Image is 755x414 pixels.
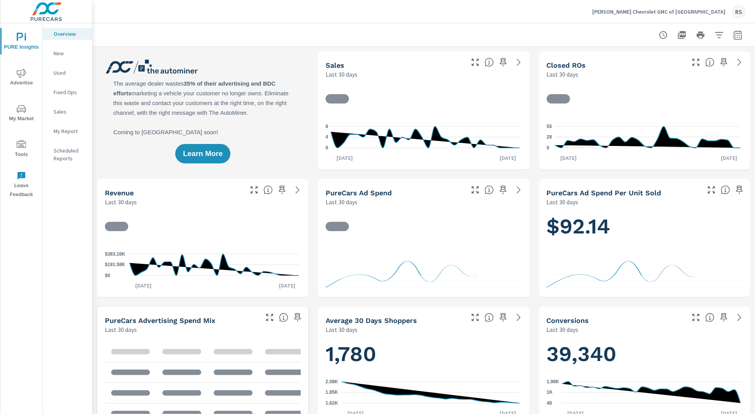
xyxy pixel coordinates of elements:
p: Last 30 days [105,325,137,334]
span: A rolling 30 day total of daily Shoppers on the dealership website, averaged over the selected da... [485,313,494,322]
text: 1.85K [326,390,338,395]
span: Save this to your personalized report [497,56,509,68]
span: Tools [3,140,40,159]
span: My Market [3,104,40,123]
p: Last 30 days [326,325,357,334]
p: [DATE] [495,154,522,162]
text: 8 [326,124,328,129]
p: [DATE] [274,282,301,289]
p: Last 30 days [547,197,579,207]
span: Save this to your personalized report [718,311,730,324]
p: Overview [54,30,86,38]
button: Make Fullscreen [690,56,702,68]
div: nav menu [0,23,42,202]
h5: PureCars Ad Spend [326,189,392,197]
span: Save this to your personalized report [276,184,288,196]
text: $191.58K [105,262,125,268]
div: Used [43,67,92,79]
p: Used [54,69,86,77]
p: Last 30 days [547,325,579,334]
text: 28 [547,134,552,140]
a: See more details in report [513,184,525,196]
span: Learn More [183,150,223,157]
p: Sales [54,108,86,116]
text: 0 [547,145,549,151]
text: $383.16K [105,251,125,257]
span: Save this to your personalized report [497,311,509,324]
a: See more details in report [733,56,746,68]
h5: Revenue [105,189,134,197]
span: Average cost of advertising per each vehicle sold at the dealer over the selected date range. The... [721,185,730,195]
div: New [43,47,92,59]
text: 4 [326,135,328,140]
h5: Conversions [547,316,589,325]
span: Save this to your personalized report [291,311,304,324]
p: New [54,49,86,57]
p: [DATE] [555,154,582,162]
p: [DATE] [331,154,358,162]
span: Save this to your personalized report [733,184,746,196]
text: 1K [547,390,553,395]
div: Sales [43,106,92,118]
button: Make Fullscreen [469,311,481,324]
h1: $92.14 [547,213,743,240]
h5: Sales [326,61,344,69]
a: See more details in report [291,184,304,196]
button: "Export Report to PDF" [674,27,690,43]
text: 55 [547,124,552,129]
div: RS [732,5,746,19]
p: Fixed Ops [54,88,86,96]
text: 1.62K [326,400,338,406]
p: Last 30 days [547,70,579,79]
span: Number of vehicles sold by the dealership over the selected date range. [Source: This data is sou... [485,58,494,67]
button: Make Fullscreen [469,184,481,196]
span: Save this to your personalized report [497,184,509,196]
span: PURE Insights [3,33,40,52]
div: Fixed Ops [43,86,92,98]
p: [PERSON_NAME] Chevrolet GMC of [GEOGRAPHIC_DATA] [592,8,725,15]
h5: PureCars Ad Spend Per Unit Sold [547,189,661,197]
button: Select Date Range [730,27,746,43]
span: The number of dealer-specified goals completed by a visitor. [Source: This data is provided by th... [705,313,715,322]
button: Print Report [693,27,708,43]
text: 1.96K [547,379,559,384]
div: Overview [43,28,92,40]
button: Make Fullscreen [263,311,276,324]
button: Make Fullscreen [469,56,481,68]
p: Last 30 days [105,197,137,207]
p: [DATE] [130,282,157,289]
span: Number of Repair Orders Closed by the selected dealership group over the selected time range. [So... [705,58,715,67]
button: Apply Filters [711,27,727,43]
span: Total sales revenue over the selected date range. [Source: This data is sourced from the dealer’s... [263,185,273,195]
text: 48 [547,400,552,406]
a: See more details in report [513,311,525,324]
p: Last 30 days [326,197,357,207]
p: Last 30 days [326,70,357,79]
p: Scheduled Reports [54,147,86,162]
h5: Average 30 Days Shoppers [326,316,417,325]
span: Save this to your personalized report [718,56,730,68]
text: 2.08K [326,379,338,384]
span: This table looks at how you compare to the amount of budget you spend per channel as opposed to y... [279,313,288,322]
a: See more details in report [733,311,746,324]
p: [DATE] [715,154,743,162]
p: My Report [54,127,86,135]
div: Scheduled Reports [43,145,92,164]
button: Make Fullscreen [248,184,260,196]
h5: Closed ROs [547,61,586,69]
div: My Report [43,125,92,137]
span: Advertise [3,68,40,88]
h1: 1,780 [326,341,521,367]
button: Learn More [175,144,230,163]
text: $0 [105,273,110,278]
button: Make Fullscreen [690,311,702,324]
h5: PureCars Advertising Spend Mix [105,316,215,325]
span: Leave Feedback [3,171,40,199]
button: Make Fullscreen [705,184,718,196]
h1: 39,340 [547,341,743,367]
span: Total cost of media for all PureCars channels for the selected dealership group over the selected... [485,185,494,195]
a: See more details in report [513,56,525,68]
text: 0 [326,145,328,151]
